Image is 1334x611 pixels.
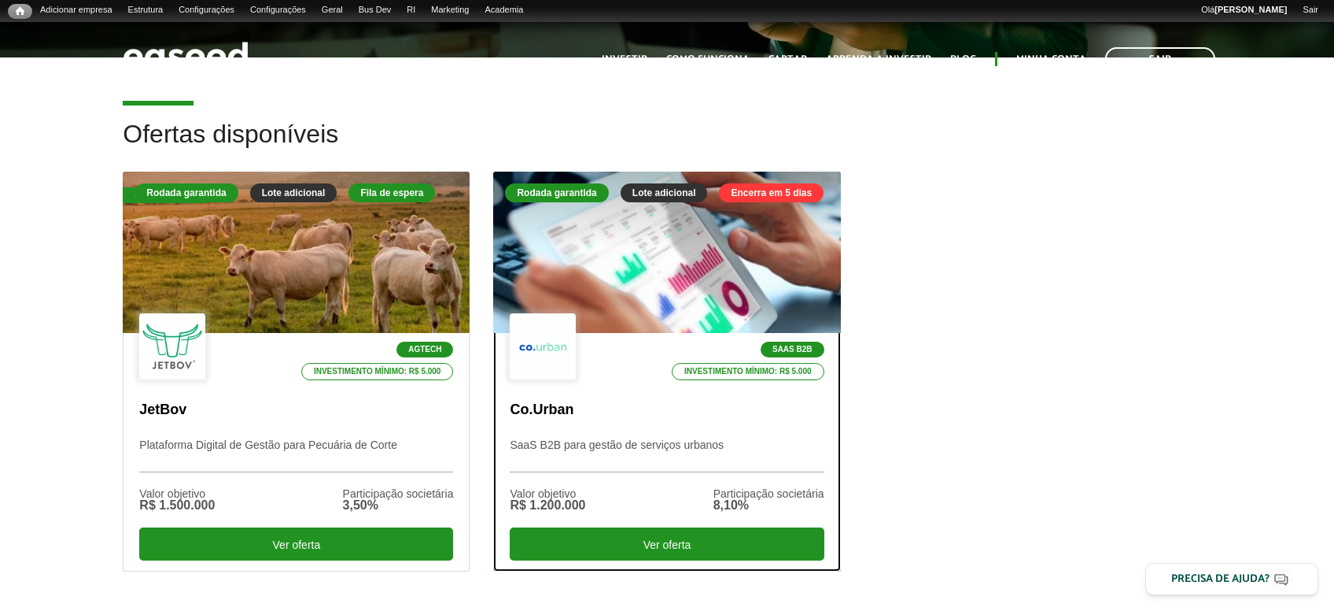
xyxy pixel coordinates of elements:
[493,172,840,572] a: Rodada garantida Lote adicional Encerra em 5 dias SaaS B2B Investimento mínimo: R$ 5.000 Co.Urban...
[1193,4,1295,17] a: Olá[PERSON_NAME]
[343,488,454,499] div: Participação societária
[123,172,470,572] a: Fila de espera Rodada garantida Lote adicional Fila de espera Agtech Investimento mínimo: R$ 5.00...
[510,488,585,499] div: Valor objetivo
[510,402,824,419] p: Co.Urban
[505,183,608,202] div: Rodada garantida
[666,54,750,65] a: Como funciona
[602,54,647,65] a: Investir
[1105,47,1215,70] a: Sair
[123,187,211,203] div: Fila de espera
[123,38,249,80] img: EqSeed
[348,183,435,202] div: Fila de espera
[399,4,423,17] a: RI
[135,183,238,202] div: Rodada garantida
[713,499,824,512] div: 8,10%
[510,499,585,512] div: R$ 1.200.000
[343,499,454,512] div: 3,50%
[171,4,242,17] a: Configurações
[761,342,824,357] p: SaaS B2B
[950,54,976,65] a: Blog
[139,488,215,499] div: Valor objetivo
[139,402,453,419] p: JetBov
[123,120,1211,172] h2: Ofertas disponíveis
[242,4,314,17] a: Configurações
[16,6,24,17] span: Início
[768,54,807,65] a: Captar
[396,342,453,357] p: Agtech
[1214,5,1287,14] strong: [PERSON_NAME]
[301,363,454,380] p: Investimento mínimo: R$ 5.000
[32,4,120,17] a: Adicionar empresa
[713,488,824,499] div: Participação societária
[8,4,32,19] a: Início
[1295,4,1326,17] a: Sair
[510,528,824,561] div: Ver oferta
[351,4,400,17] a: Bus Dev
[139,528,453,561] div: Ver oferta
[719,183,824,202] div: Encerra em 5 dias
[139,499,215,512] div: R$ 1.500.000
[423,4,477,17] a: Marketing
[139,439,453,472] p: Plataforma Digital de Gestão para Pecuária de Corte
[250,183,337,202] div: Lote adicional
[826,54,931,65] a: Aprenda a investir
[120,4,171,17] a: Estrutura
[672,363,824,380] p: Investimento mínimo: R$ 5.000
[477,4,531,17] a: Academia
[314,4,351,17] a: Geral
[1016,54,1086,65] a: Minha conta
[510,439,824,472] p: SaaS B2B para gestão de serviços urbanos
[621,183,708,202] div: Lote adicional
